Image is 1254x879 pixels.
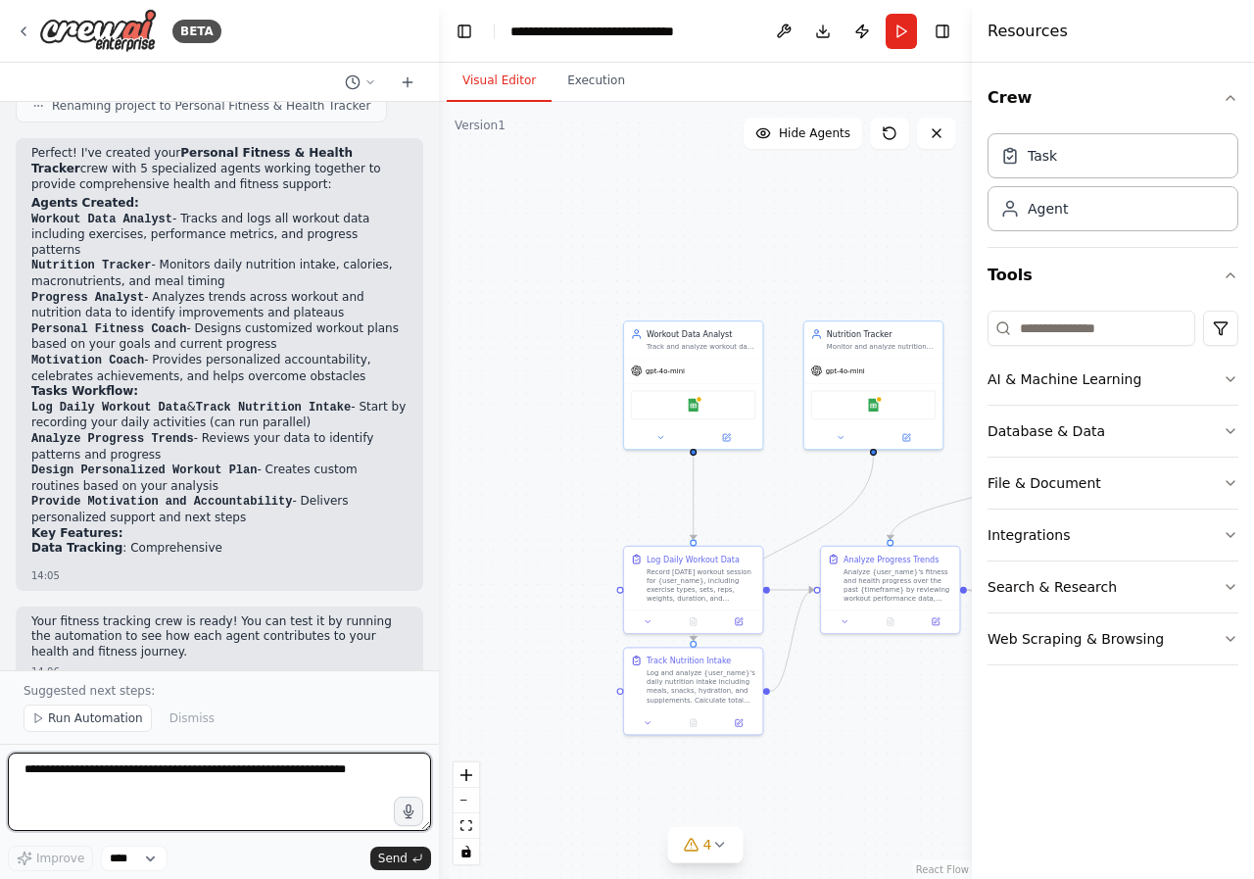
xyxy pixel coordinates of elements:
[370,847,431,870] button: Send
[160,705,224,732] button: Dismiss
[827,328,936,339] div: Nutrition Tracker
[52,98,370,114] span: Renaming project to Personal Fitness & Health Tracker
[31,541,408,557] li: : Comprehensive
[31,464,257,477] code: Design Personalized Workout Plan
[378,851,408,866] span: Send
[39,9,157,53] img: Logo
[779,125,850,141] span: Hide Agents
[623,546,764,634] div: Log Daily Workout DataRecord [DATE] workout session for {user_name}, including exercise types, se...
[31,146,353,175] strong: Personal Fitness & Health Tracker
[36,851,84,866] span: Improve
[31,568,408,583] div: 14:05
[647,342,755,351] div: Track and analyze workout data for {user_name}, logging exercise types, duration, intensity, and ...
[827,342,936,351] div: Monitor and analyze nutrition intake for {user_name}, tracking calories, macronutrients, meal tim...
[719,615,757,629] button: Open in side panel
[1028,146,1057,166] div: Task
[770,584,814,595] g: Edge from dd5a780f-4984-4198-9f3f-4bb58fab2559 to d4581c81-9ac4-46c9-bc07-cd2788cba0c4
[8,846,93,871] button: Improve
[875,431,939,445] button: Open in side panel
[31,259,151,272] code: Nutrition Tracker
[31,495,292,509] code: Provide Motivation and Accountability
[454,839,479,864] button: toggle interactivity
[31,321,408,353] li: - Designs customized workout plans based on your goals and current progress
[719,716,757,730] button: Open in side panel
[31,354,144,367] code: Motivation Coach
[48,710,143,726] span: Run Automation
[703,835,712,855] span: 4
[647,554,740,564] div: Log Daily Workout Data
[31,212,408,259] li: - Tracks and logs all workout data including exercises, performance metrics, and progress patterns
[337,71,384,94] button: Switch to previous chat
[988,525,1070,545] div: Integrations
[31,431,408,463] li: - Reviews your data to identify patterns and progress
[455,118,506,133] div: Version 1
[647,655,731,665] div: Track Nutrition Intake
[31,291,144,305] code: Progress Analyst
[770,584,814,697] g: Edge from d20d0d3b-0c08-4343-8462-90f1ea6b8d2c to d4581c81-9ac4-46c9-bc07-cd2788cba0c4
[988,458,1238,509] button: File & Document
[744,118,862,149] button: Hide Agents
[988,71,1238,125] button: Crew
[988,369,1141,389] div: AI & Machine Learning
[688,456,699,540] g: Edge from a3cb7ccf-6c35-4aab-b870-190a57834ff6 to dd5a780f-4984-4198-9f3f-4bb58fab2559
[988,20,1068,43] h4: Resources
[451,18,478,45] button: Hide left sidebar
[916,615,954,629] button: Open in side panel
[988,406,1238,457] button: Database & Data
[31,432,194,446] code: Analyze Progress Trends
[196,401,351,415] code: Track Nutrition Intake
[169,710,215,726] span: Dismiss
[31,384,138,398] strong: Tasks Workflow:
[988,421,1105,441] div: Database & Data
[454,788,479,813] button: zoom out
[803,320,944,450] div: Nutrition TrackerMonitor and analyze nutrition intake for {user_name}, tracking calories, macronu...
[454,813,479,839] button: fit view
[867,398,881,412] img: Google Sheets
[916,864,969,875] a: React Flow attribution
[988,303,1238,681] div: Tools
[24,683,415,699] p: Suggested next steps:
[866,615,914,629] button: No output available
[844,554,939,564] div: Analyze Progress Trends
[31,401,186,415] code: Log Daily Workout Data
[552,61,641,102] button: Execution
[31,664,408,679] div: 14:06
[988,510,1238,561] button: Integrations
[623,647,764,735] div: Track Nutrition IntakeLog and analyze {user_name}'s daily nutrition intake including meals, snack...
[31,614,408,660] p: Your fitness tracking crew is ready! You can test it by running the automation to see how each ag...
[31,258,408,289] li: - Monitors daily nutrition intake, calories, macronutrients, and meal timing
[447,61,552,102] button: Visual Editor
[24,705,152,732] button: Run Automation
[31,196,139,210] strong: Agents Created:
[988,577,1117,597] div: Search & Research
[820,546,961,634] div: Analyze Progress TrendsAnalyze {user_name}'s fitness and health progress over the past {timeframe...
[647,567,755,604] div: Record [DATE] workout session for {user_name}, including exercise types, sets, reps, weights, dur...
[647,328,755,339] div: Workout Data Analyst
[31,541,122,555] strong: Data Tracking
[988,613,1238,664] button: Web Scraping & Browsing
[31,213,172,226] code: Workout Data Analyst
[826,366,865,375] span: gpt-4o-mini
[988,354,1238,405] button: AI & Machine Learning
[31,322,186,336] code: Personal Fitness Coach
[688,456,879,641] g: Edge from 42d0f126-5a5f-4820-be00-d39311b83ab5 to d20d0d3b-0c08-4343-8462-90f1ea6b8d2c
[988,562,1238,612] button: Search & Research
[31,400,408,431] li: & - Start by recording your daily activities (can run parallel)
[988,629,1164,649] div: Web Scraping & Browsing
[647,668,755,705] div: Log and analyze {user_name}'s daily nutrition intake including meals, snacks, hydration, and supp...
[988,125,1238,247] div: Crew
[31,146,408,192] p: Perfect! I've created your crew with 5 specialized agents working together to provide comprehensi...
[172,20,221,43] div: BETA
[885,456,1059,540] g: Edge from c48c0a79-f011-4677-8530-09d48d849bc3 to d4581c81-9ac4-46c9-bc07-cd2788cba0c4
[988,248,1238,303] button: Tools
[844,567,952,604] div: Analyze {user_name}'s fitness and health progress over the past {timeframe} by reviewing workout ...
[394,797,423,826] button: Click to speak your automation idea
[1028,199,1068,219] div: Agent
[669,615,717,629] button: No output available
[510,22,716,41] nav: breadcrumb
[31,526,122,540] strong: Key Features:
[454,762,479,788] button: zoom in
[31,494,408,525] li: - Delivers personalized support and next steps
[623,320,764,450] div: Workout Data AnalystTrack and analyze workout data for {user_name}, logging exercise types, durat...
[646,366,685,375] span: gpt-4o-mini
